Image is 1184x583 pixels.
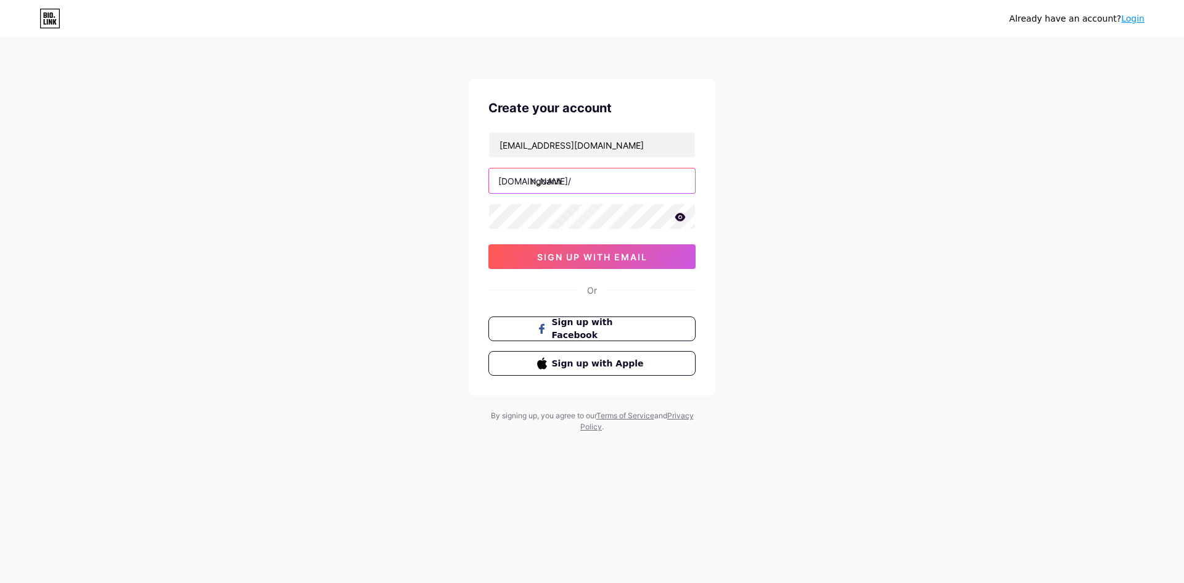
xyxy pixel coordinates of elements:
div: Already have an account? [1009,12,1145,25]
div: By signing up, you agree to our and . [487,410,697,432]
input: Email [489,133,695,157]
a: Terms of Service [596,411,654,420]
a: Login [1121,14,1145,23]
button: sign up with email [488,244,696,269]
div: [DOMAIN_NAME]/ [498,175,571,188]
span: Sign up with Apple [552,357,647,370]
div: Or [587,284,597,297]
button: Sign up with Facebook [488,316,696,341]
button: Sign up with Apple [488,351,696,376]
div: Create your account [488,99,696,117]
span: Sign up with Facebook [552,316,647,342]
input: username [489,168,695,193]
span: sign up with email [537,252,647,262]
